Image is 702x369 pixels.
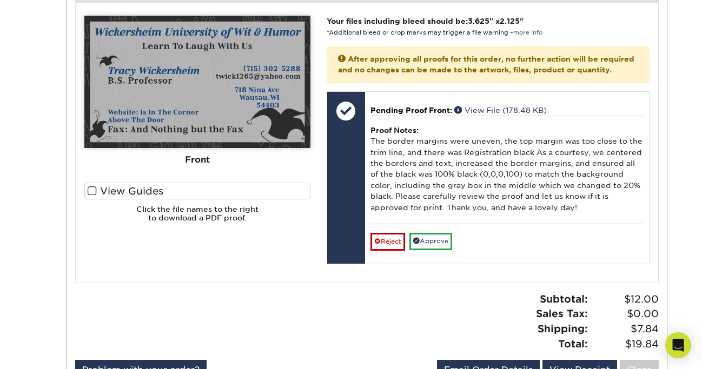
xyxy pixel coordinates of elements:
span: $19.84 [591,337,659,352]
label: View Guides [84,183,310,199]
span: Pending Proof Front: [370,106,452,115]
h6: Click the file names to the right to download a PDF proof. [84,205,310,231]
div: Front [84,148,310,172]
span: $0.00 [591,306,659,321]
strong: Sales Tax: [536,307,588,319]
strong: Subtotal: [540,293,588,305]
strong: Shipping: [538,323,588,334]
strong: Your files including bleed should be: " x " [327,17,524,25]
small: *Additional bleed or crop marks may trigger a file warning – [327,29,542,36]
a: View File (178.48 KB) [454,106,547,115]
span: $12.00 [591,292,659,307]
strong: Proof Notes: [370,126,419,135]
div: The border margins were uneven, the top margin was too close to the trim line, and there was Regi... [370,116,644,224]
span: $7.84 [591,321,659,337]
span: 2.125 [500,17,520,25]
strong: Total: [558,338,588,350]
a: Reject [370,233,405,250]
strong: After approving all proofs for this order, no further action will be required and no changes can ... [338,55,634,74]
a: more info [513,29,542,36]
div: Open Intercom Messenger [665,332,691,358]
a: Approve [409,233,452,250]
span: 3.625 [468,17,489,25]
